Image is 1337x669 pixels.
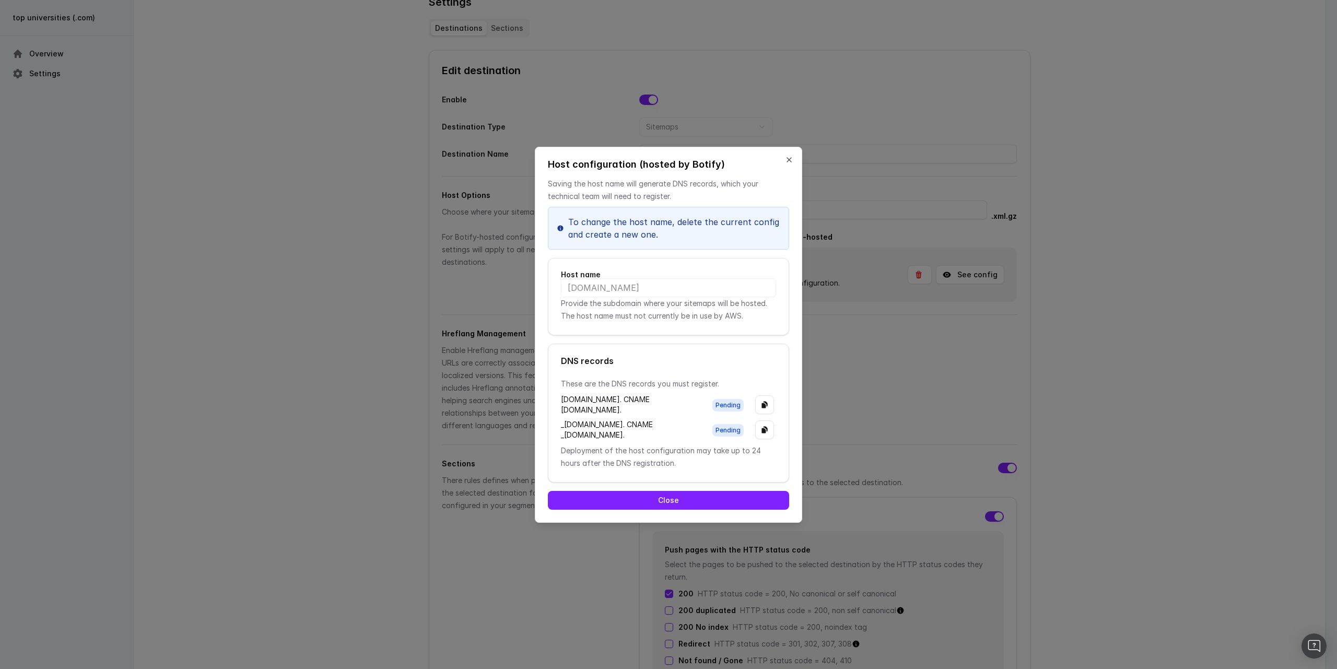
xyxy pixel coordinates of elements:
[561,444,776,470] p: Deployment of the host configuration may take up to 24 hours after the DNS registration.
[561,357,776,365] div: DNS records
[561,419,701,440] div: _[DOMAIN_NAME]. CNAME _[DOMAIN_NAME].
[561,394,701,415] div: [DOMAIN_NAME]. CNAME [DOMAIN_NAME].
[548,178,789,203] p: Saving the host name will generate DNS records, which your technical team will need to register.
[561,297,776,322] p: Provide the subdomain where your sitemaps will be hosted. The host name must not currently be in ...
[561,271,776,278] label: Host name
[561,378,776,390] p: These are the DNS records you must register.
[712,399,744,412] span: Pending
[712,424,744,437] span: Pending
[548,207,789,250] div: To change the host name, delete the current config and create a new one.
[548,491,789,510] button: Close
[548,160,789,169] div: Host configuration (hosted by Botify)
